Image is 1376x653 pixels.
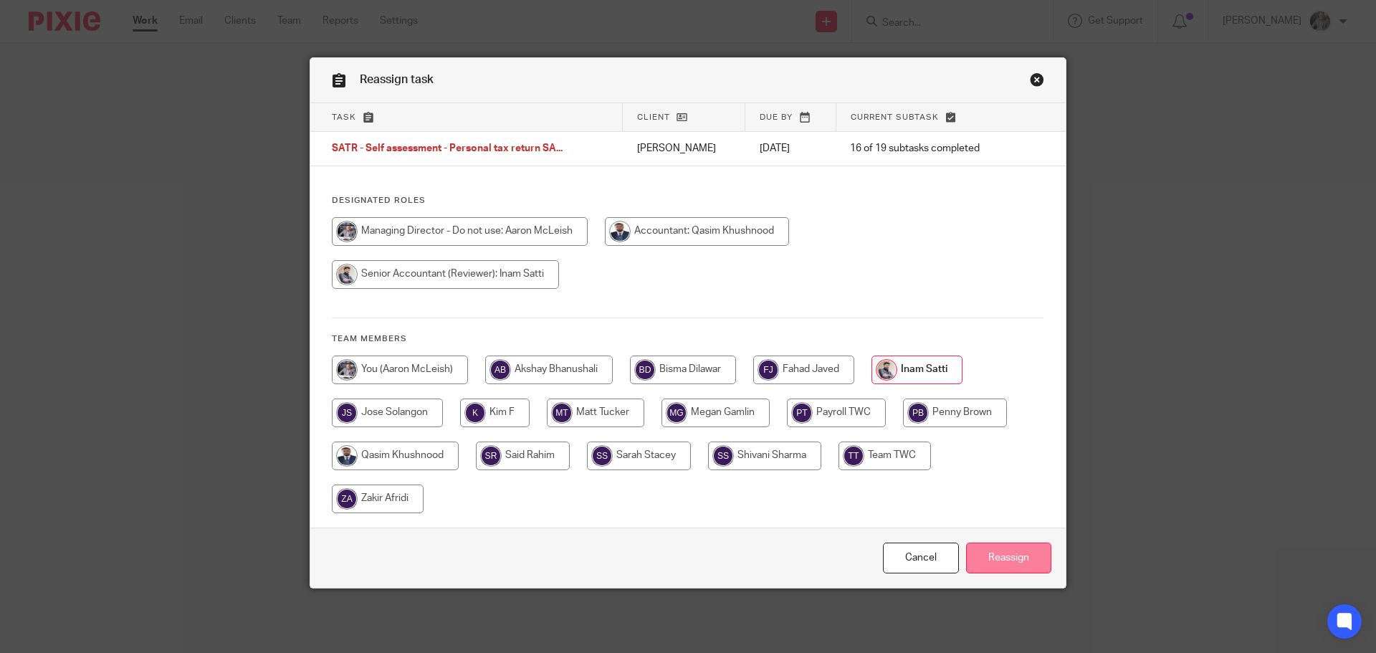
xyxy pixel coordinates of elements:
[851,113,939,121] span: Current subtask
[883,543,959,573] a: Close this dialog window
[760,113,793,121] span: Due by
[332,195,1044,206] h4: Designated Roles
[637,113,670,121] span: Client
[637,141,731,156] p: [PERSON_NAME]
[332,333,1044,345] h4: Team members
[1030,72,1044,92] a: Close this dialog window
[836,132,1016,166] td: 16 of 19 subtasks completed
[332,144,563,154] span: SATR - Self assessment - Personal tax return SA...
[760,141,822,156] p: [DATE]
[360,74,434,85] span: Reassign task
[332,113,356,121] span: Task
[966,543,1051,573] input: Reassign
